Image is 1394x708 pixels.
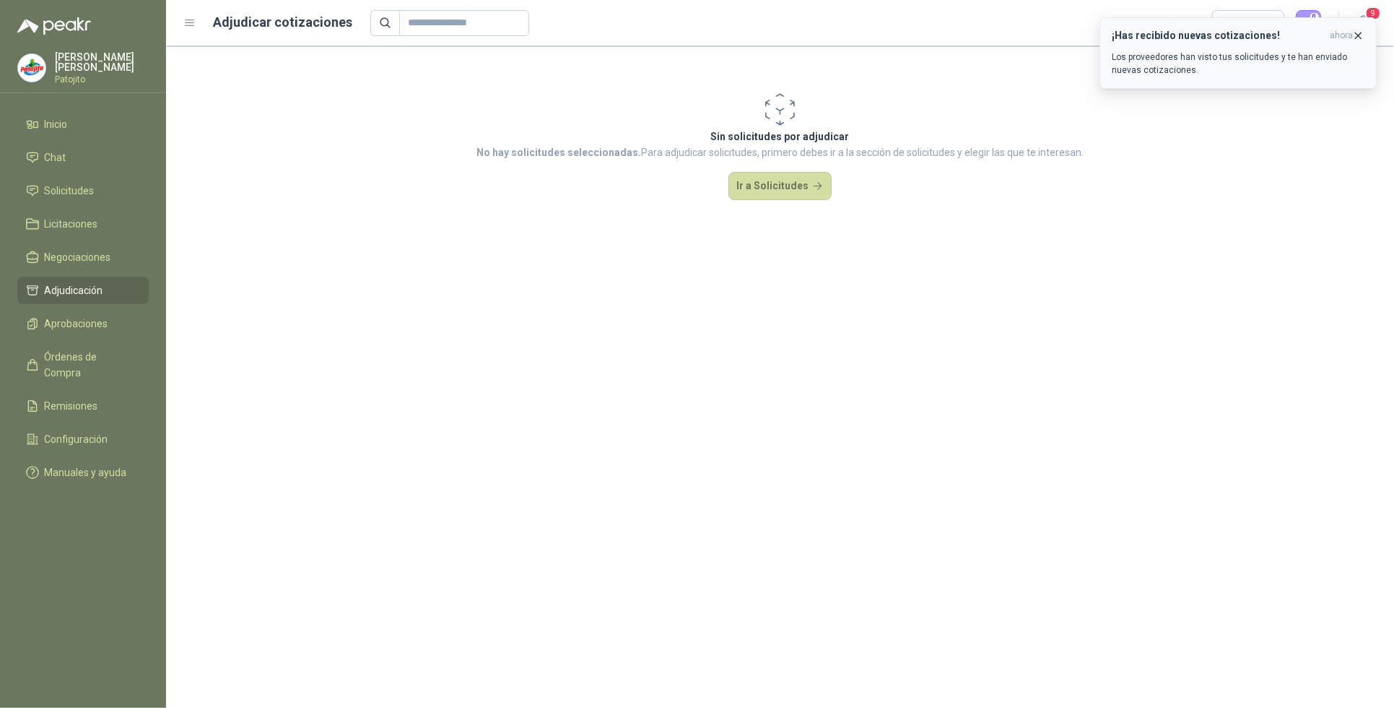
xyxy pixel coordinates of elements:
[45,216,98,232] span: Licitaciones
[17,459,149,486] a: Manuales y ayuda
[728,172,832,201] button: Ir a Solicitudes
[45,282,103,298] span: Adjudicación
[1330,30,1353,42] span: ahora
[55,75,149,84] p: Patojito
[45,116,68,132] span: Inicio
[17,144,149,171] a: Chat
[17,17,91,35] img: Logo peakr
[17,277,149,304] a: Adjudicación
[17,177,149,204] a: Solicitudes
[17,343,149,387] a: Órdenes de Compra
[1351,10,1377,36] button: 9
[17,392,149,420] a: Remisiones
[17,210,149,238] a: Licitaciones
[476,147,641,158] strong: No hay solicitudes seleccionadas.
[17,310,149,337] a: Aprobaciones
[1112,51,1364,77] p: Los proveedores han visto tus solicitudes y te han enviado nuevas cotizaciones.
[214,12,353,33] h1: Adjudicar cotizaciones
[1296,10,1322,36] button: 0
[1099,17,1377,89] button: ¡Has recibido nuevas cotizaciones!ahora Los proveedores han visto tus solicitudes y te han enviad...
[45,465,127,480] span: Manuales y ayuda
[1221,12,1263,34] div: Precio
[17,243,149,271] a: Negociaciones
[17,111,149,138] a: Inicio
[45,150,66,165] span: Chat
[45,349,135,381] span: Órdenes de Compra
[1112,30,1324,42] h3: ¡Has recibido nuevas cotizaciones!
[476,129,1084,144] p: Sin solicitudes por adjudicar
[45,431,108,447] span: Configuración
[18,54,45,82] img: Company Logo
[476,144,1084,160] p: Para adjudicar solicitudes, primero debes ir a la sección de solicitudes y elegir las que te inte...
[45,183,95,199] span: Solicitudes
[17,426,149,453] a: Configuración
[45,316,108,332] span: Aprobaciones
[45,398,98,414] span: Remisiones
[45,249,111,265] span: Negociaciones
[55,52,149,72] p: [PERSON_NAME] [PERSON_NAME]
[1365,7,1381,20] span: 9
